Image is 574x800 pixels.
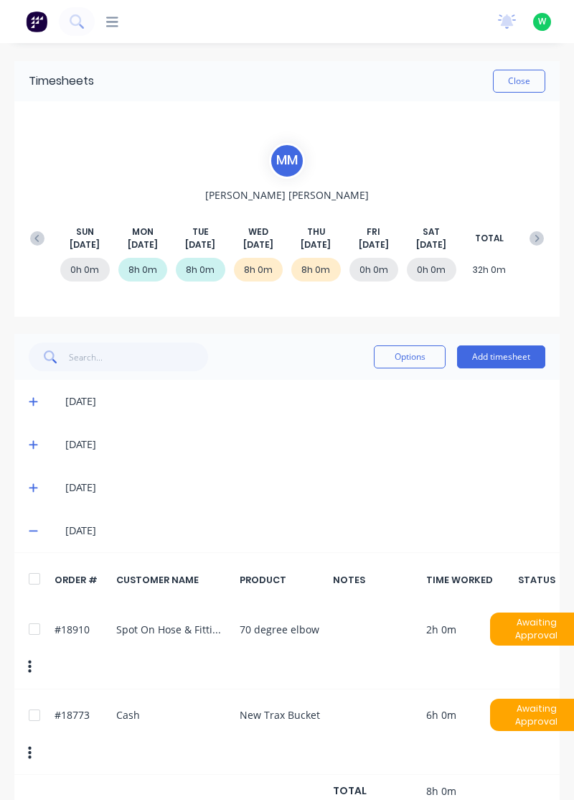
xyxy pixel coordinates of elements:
[248,225,268,238] span: WED
[205,187,369,203] span: [PERSON_NAME] [PERSON_NAME]
[301,238,331,251] span: [DATE]
[116,573,231,587] div: CUSTOMER NAME
[192,225,209,238] span: TUE
[349,258,399,282] div: 0h 0m
[65,480,545,496] div: [DATE]
[240,573,325,587] div: PRODUCT
[65,523,545,539] div: [DATE]
[76,225,94,238] span: SUN
[185,238,215,251] span: [DATE]
[475,232,504,245] span: TOTAL
[176,258,225,282] div: 8h 0m
[426,573,519,587] div: TIME WORKED
[493,70,545,93] button: Close
[234,258,283,282] div: 8h 0m
[291,258,341,282] div: 8h 0m
[527,573,545,587] div: STATUS
[132,225,154,238] span: MON
[70,238,100,251] span: [DATE]
[465,258,514,282] div: 32h 0m
[307,225,325,238] span: THU
[416,238,446,251] span: [DATE]
[60,258,110,282] div: 0h 0m
[65,394,545,409] div: [DATE]
[69,343,209,371] input: Search...
[333,573,418,587] div: NOTES
[128,238,158,251] span: [DATE]
[407,258,456,282] div: 0h 0m
[457,345,545,368] button: Add timesheet
[26,11,47,32] img: Factory
[538,15,546,28] span: W
[55,573,108,587] div: ORDER #
[118,258,168,282] div: 8h 0m
[269,143,305,179] div: M M
[423,225,440,238] span: SAT
[29,73,94,90] div: Timesheets
[65,437,545,452] div: [DATE]
[359,238,389,251] span: [DATE]
[243,238,273,251] span: [DATE]
[367,225,380,238] span: FRI
[374,345,446,368] button: Options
